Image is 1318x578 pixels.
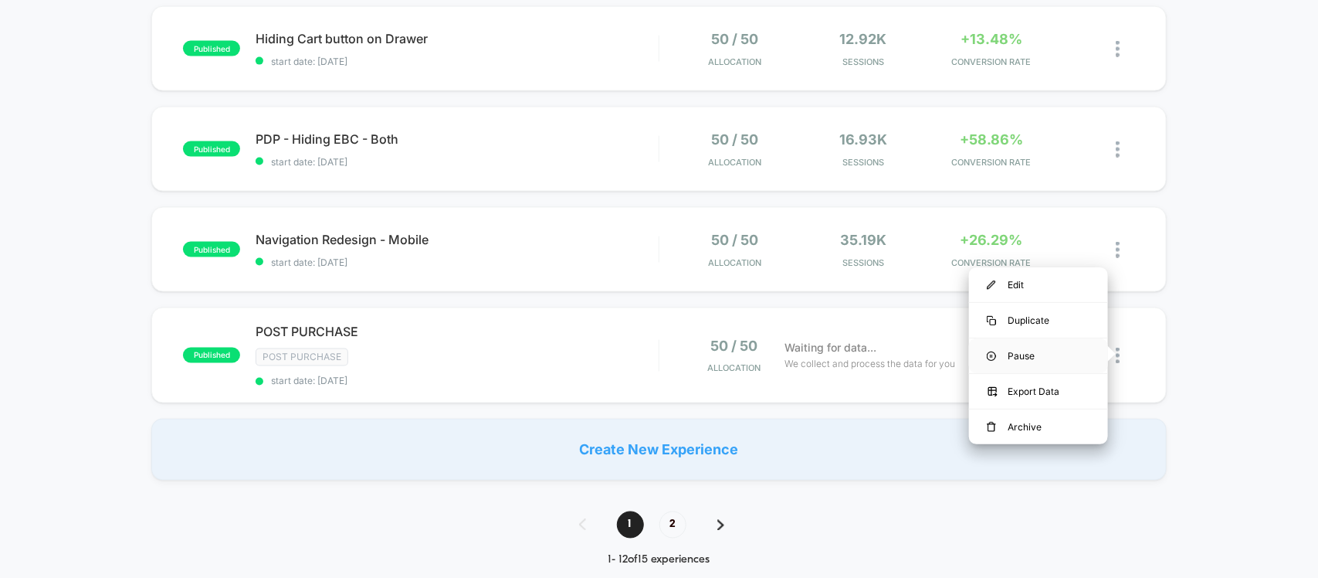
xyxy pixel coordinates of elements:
[969,374,1108,409] div: Export Data
[931,56,1052,67] span: CONVERSION RATE
[707,363,761,374] span: Allocation
[710,338,757,354] span: 50 / 50
[712,31,759,47] span: 50 / 50
[839,131,887,148] span: 16.93k
[803,157,923,168] span: Sessions
[987,352,996,361] img: menu
[256,257,658,268] span: start date: [DATE]
[564,554,755,567] div: 1 - 12 of 15 experiences
[785,339,877,356] span: Waiting for data...
[803,257,923,268] span: Sessions
[969,303,1108,338] div: Duplicate
[987,316,996,325] img: menu
[969,267,1108,302] div: Edit
[709,257,762,268] span: Allocation
[256,348,348,366] span: Post Purchase
[1116,242,1120,258] img: close
[256,376,658,387] span: start date: [DATE]
[961,232,1023,248] span: +26.29%
[712,131,759,148] span: 50 / 50
[969,410,1108,444] div: Archive
[803,56,923,67] span: Sessions
[712,232,759,248] span: 50 / 50
[717,520,724,531] img: pagination forward
[617,512,644,539] span: 1
[1116,141,1120,158] img: close
[1116,41,1120,57] img: close
[709,56,762,67] span: Allocation
[659,512,686,539] span: 2
[256,131,658,147] span: PDP - Hiding EBC - Both
[969,338,1108,373] div: Pause
[256,56,658,67] span: start date: [DATE]
[183,348,240,363] span: published
[785,357,956,372] span: We collect and process the data for you
[256,156,658,168] span: start date: [DATE]
[931,257,1052,268] span: CONVERSION RATE
[987,280,996,290] img: menu
[961,31,1022,47] span: +13.48%
[256,31,658,46] span: Hiding Cart button on Drawer
[987,422,996,433] img: menu
[1116,348,1120,364] img: close
[256,324,658,339] span: POST PURCHASE
[960,131,1023,148] span: +58.86%
[840,232,886,248] span: 35.19k
[256,232,658,247] span: Navigation Redesign - Mobile
[709,157,762,168] span: Allocation
[151,419,1166,481] div: Create New Experience
[183,242,240,257] span: published
[931,157,1052,168] span: CONVERSION RATE
[840,31,887,47] span: 12.92k
[183,41,240,56] span: published
[183,141,240,157] span: published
